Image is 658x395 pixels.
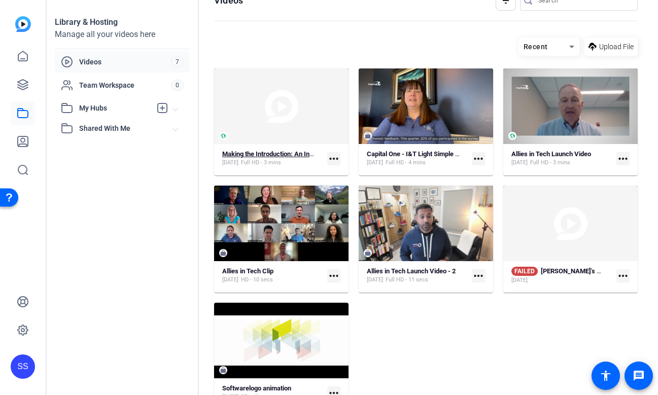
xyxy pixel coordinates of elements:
mat-icon: more_horiz [472,152,485,165]
strong: Softwarelogo animation [222,384,291,392]
span: [DATE] [367,276,383,284]
mat-expansion-panel-header: Shared With Me [55,118,190,138]
a: Allies in Tech Launch Video - 2[DATE]Full HD - 11 secs [367,267,468,284]
span: [DATE] [367,159,383,167]
span: Full HD - 11 secs [386,276,428,284]
div: Manage all your videos here [55,28,190,41]
mat-icon: accessibility [600,370,612,382]
div: Library & Hosting [55,16,190,28]
img: blue-gradient.svg [15,16,31,32]
span: Upload File [599,42,634,52]
a: FAILED[PERSON_NAME]'s Plug Podcast - [DATE][DATE] [511,267,612,284]
span: Full HD - 3 mins [530,159,570,167]
a: Allies in Tech Launch Video[DATE]Full HD - 3 mins [511,150,612,167]
span: Full HD - 4 mins [386,159,426,167]
mat-icon: more_horiz [616,269,630,282]
mat-expansion-panel-header: My Hubs [55,98,190,118]
span: Team Workspace [79,80,171,90]
span: FAILED [511,267,538,276]
div: SS [11,354,35,379]
strong: Making the Introduction: An Interview With AX Leader [PERSON_NAME] [222,150,429,158]
span: Shared With Me [79,123,174,134]
mat-icon: more_horiz [472,269,485,282]
strong: Allies in Tech Launch Video - 2 [367,267,456,275]
span: [DATE] [511,159,528,167]
span: Recent [524,43,548,51]
span: 0 [171,80,184,91]
mat-icon: message [633,370,645,382]
mat-icon: more_horiz [327,269,340,282]
button: Upload File [584,38,638,56]
mat-icon: more_horiz [616,152,630,165]
span: [DATE] [222,276,238,284]
a: Capital One - I&T Light Simple (46696)[DATE]Full HD - 4 mins [367,150,468,167]
strong: Capital One - I&T Light Simple (46696) [367,150,478,158]
span: HD - 10 secs [241,276,273,284]
span: My Hubs [79,103,151,114]
span: [DATE] [511,276,528,284]
strong: Allies in Tech Clip [222,267,273,275]
a: Allies in Tech Clip[DATE]HD - 10 secs [222,267,323,284]
span: [DATE] [222,159,238,167]
span: Full HD - 3 mins [241,159,281,167]
span: Videos [79,57,171,67]
a: Making the Introduction: An Interview With AX Leader [PERSON_NAME][DATE]Full HD - 3 mins [222,150,323,167]
strong: Allies in Tech Launch Video [511,150,591,158]
mat-icon: more_horiz [327,152,340,165]
span: 7 [171,56,184,67]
